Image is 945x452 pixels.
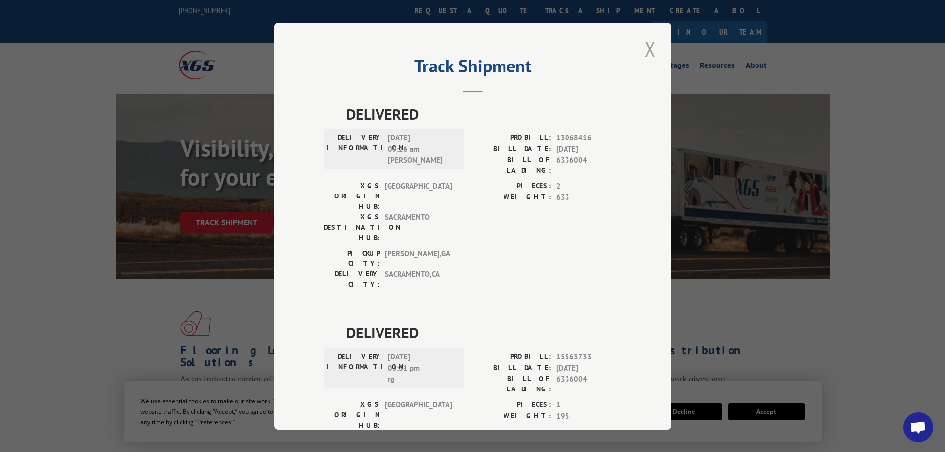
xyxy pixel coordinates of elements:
[385,181,452,212] span: [GEOGRAPHIC_DATA]
[388,132,455,166] span: [DATE] 09:26 am [PERSON_NAME]
[473,181,551,192] label: PIECES:
[642,35,659,63] button: Close modal
[473,192,551,203] label: WEIGHT:
[346,103,622,125] span: DELIVERED
[324,399,380,431] label: XGS ORIGIN HUB:
[324,269,380,290] label: DELIVERY CITY:
[473,362,551,374] label: BILL DATE:
[556,399,622,411] span: 1
[556,362,622,374] span: [DATE]
[385,248,452,269] span: [PERSON_NAME] , GA
[324,59,622,78] h2: Track Shipment
[473,374,551,394] label: BILL OF LADING:
[473,132,551,144] label: PROBILL:
[385,269,452,290] span: SACRAMENTO , CA
[385,212,452,243] span: SACRAMENTO
[473,410,551,422] label: WEIGHT:
[473,155,551,176] label: BILL OF LADING:
[556,143,622,155] span: [DATE]
[385,399,452,431] span: [GEOGRAPHIC_DATA]
[903,412,933,442] a: Open chat
[556,132,622,144] span: 13068416
[556,351,622,363] span: 15563733
[327,132,383,166] label: DELIVERY INFORMATION:
[556,410,622,422] span: 195
[473,351,551,363] label: PROBILL:
[324,181,380,212] label: XGS ORIGIN HUB:
[346,322,622,344] span: DELIVERED
[327,351,383,385] label: DELIVERY INFORMATION:
[473,143,551,155] label: BILL DATE:
[324,212,380,243] label: XGS DESTINATION HUB:
[556,155,622,176] span: 6336004
[556,374,622,394] span: 6336004
[556,181,622,192] span: 2
[473,399,551,411] label: PIECES:
[324,248,380,269] label: PICKUP CITY:
[556,192,622,203] span: 633
[388,351,455,385] span: [DATE] 03:31 pm rg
